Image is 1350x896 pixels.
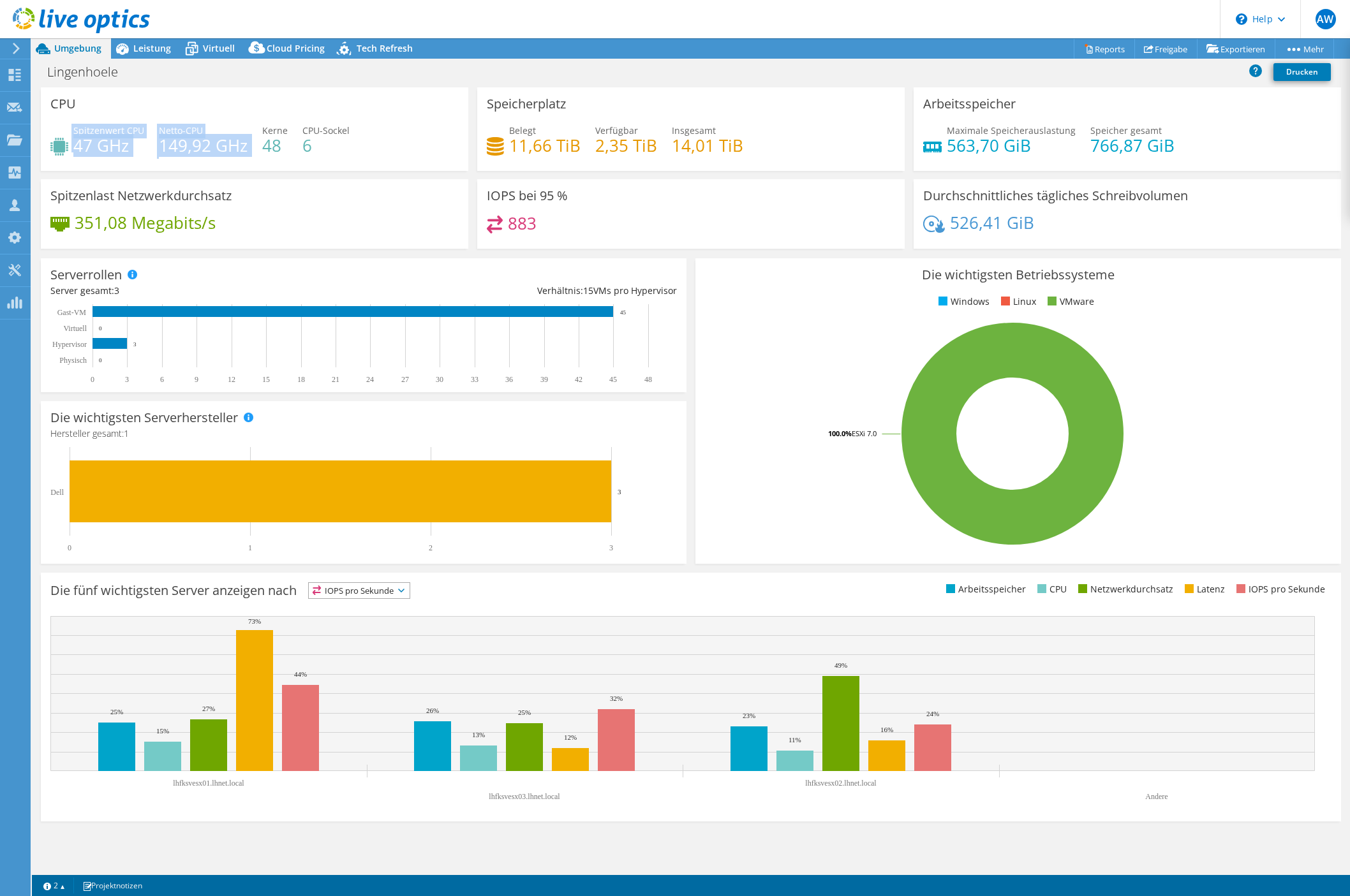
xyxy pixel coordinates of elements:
text: 27% [202,705,215,712]
text: Dell [50,488,64,497]
h3: IOPS bei 95 % [487,189,568,203]
text: 11% [789,736,801,744]
text: 25% [110,708,123,716]
tspan: 100.0% [828,429,852,438]
span: Virtuell [203,42,235,54]
text: Gast-VM [57,308,87,317]
h4: 6 [302,138,350,152]
text: 3 [609,543,613,552]
text: lhfksvesx03.lhnet.local [489,792,560,801]
text: 24% [926,710,939,717]
h4: 883 [508,216,537,230]
h4: 2,35 TiB [595,138,657,152]
h3: Die wichtigsten Serverhersteller [50,411,238,425]
text: lhfksvesx01.lhnet.local [173,779,244,788]
text: 15% [156,727,169,735]
tspan: ESXi 7.0 [852,429,877,438]
span: Leistung [133,42,171,54]
text: 21 [332,375,339,384]
h4: 149,92 GHz [159,138,248,152]
div: Verhältnis: VMs pro Hypervisor [364,284,677,298]
li: Arbeitsspeicher [943,582,1026,596]
span: 15 [583,284,593,297]
text: 44% [294,670,307,678]
text: 12% [564,733,577,741]
span: 3 [114,284,119,297]
li: Linux [998,295,1036,309]
h4: 563,70 GiB [947,138,1076,152]
h3: Die wichtigsten Betriebssysteme [705,268,1331,282]
span: Cloud Pricing [267,42,325,54]
svg: \n [1236,13,1247,25]
h4: 14,01 TiB [672,138,743,152]
span: Maximale Speicherauslastung [947,124,1076,136]
h3: Spitzenlast Netzwerkdurchsatz [50,189,232,203]
h3: Serverrollen [50,268,122,282]
text: 42 [575,375,582,384]
text: 0 [99,325,102,332]
text: 24 [366,375,374,384]
text: 30 [436,375,443,384]
text: 2 [429,543,433,552]
span: Tech Refresh [357,42,413,54]
a: Mehr [1275,39,1334,59]
a: Drucken [1273,63,1331,81]
li: IOPS pro Sekunde [1233,582,1325,596]
text: 3 [618,488,621,496]
span: Insgesamt [672,124,716,136]
h3: Arbeitsspeicher [923,97,1016,111]
span: Speicher gesamt [1090,124,1162,136]
span: Netto-CPU [159,124,203,136]
li: Netzwerkdurchsatz [1075,582,1173,596]
text: 0 [68,543,71,552]
h4: 47 GHz [73,138,144,152]
text: Virtuell [63,324,87,333]
text: 0 [91,375,94,384]
text: 3 [125,375,129,384]
text: 26% [426,707,439,714]
h4: 526,41 GiB [950,216,1034,230]
text: lhfksvesx02.lhnet.local [805,779,877,788]
a: Freigabe [1134,39,1198,59]
text: Physisch [59,356,87,365]
h3: Durchschnittliches tägliches Schreibvolumen [923,189,1188,203]
h4: 11,66 TiB [509,138,581,152]
h3: CPU [50,97,76,111]
text: 12 [228,375,235,384]
h4: 351,08 Megabits/s [75,216,216,230]
text: 6 [160,375,164,384]
li: Windows [935,295,990,309]
span: Kerne [262,124,288,136]
text: Andere [1145,792,1168,801]
a: 2 [34,878,74,893]
a: Exportieren [1197,39,1275,59]
span: 1 [124,427,129,439]
text: 3 [133,341,137,348]
text: 15 [262,375,270,384]
text: 16% [880,726,893,733]
h4: 48 [262,138,288,152]
span: CPU-Sockel [302,124,350,136]
span: Belegt [509,124,536,136]
text: 45 [609,375,617,384]
li: Latenz [1182,582,1225,596]
text: 25% [518,709,531,716]
text: 32% [610,694,623,702]
text: 36 [505,375,513,384]
span: Spitzenwert CPU [73,124,144,136]
h4: Hersteller gesamt: [50,427,677,441]
text: 9 [195,375,198,384]
span: AW [1316,9,1336,29]
li: VMware [1044,295,1094,309]
h1: Lingenhoele [41,65,138,79]
span: IOPS pro Sekunde [309,583,410,598]
li: CPU [1034,582,1067,596]
h4: 766,87 GiB [1090,138,1175,152]
text: 45 [620,309,627,316]
text: 0 [99,357,102,364]
text: 13% [472,731,485,738]
h3: Speicherplatz [487,97,566,111]
span: Umgebung [54,42,101,54]
text: 27 [401,375,409,384]
text: 73% [248,617,261,625]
